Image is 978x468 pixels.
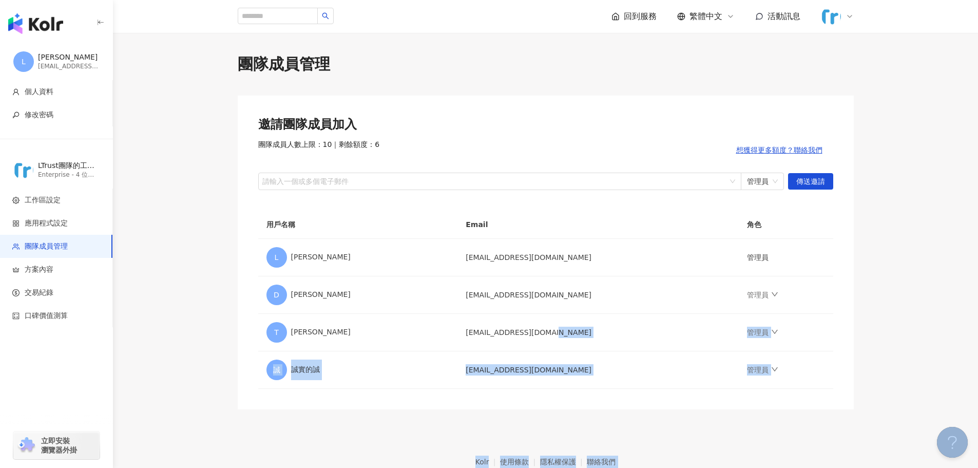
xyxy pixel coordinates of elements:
div: 團隊成員管理 [238,53,854,75]
span: appstore [12,220,20,227]
span: D [274,289,279,301]
a: 隱私權保護 [540,458,587,466]
div: [PERSON_NAME] [266,285,450,305]
div: Enterprise - 4 位成員 [38,171,100,179]
iframe: Help Scout Beacon - Open [937,427,968,458]
td: [EMAIL_ADDRESS][DOMAIN_NAME] [457,351,739,389]
td: [EMAIL_ADDRESS][DOMAIN_NAME] [457,239,739,276]
span: 回到服務 [624,11,657,22]
button: 想獲得更多額度？聯絡我們 [725,140,833,160]
td: [EMAIL_ADDRESS][DOMAIN_NAME] [457,276,739,314]
span: user [12,88,20,96]
span: 立即安裝 瀏覽器外掛 [41,436,77,455]
a: 聯絡我們 [587,458,616,466]
img: %E6%A9%AB%E5%BC%8Flogo.png [14,160,33,180]
span: L [275,252,279,263]
span: down [771,291,778,298]
span: 誠 [273,364,280,376]
img: %E6%A9%AB%E5%BC%8Flogo.png [821,7,841,26]
a: Kolr [475,458,500,466]
span: 應用程式設定 [25,218,68,229]
span: down [771,328,778,335]
a: 管理員 [747,366,778,374]
td: [EMAIL_ADDRESS][DOMAIN_NAME] [457,314,739,351]
a: chrome extension立即安裝 瀏覽器外掛 [13,432,100,459]
div: [PERSON_NAME] [266,322,450,343]
a: 管理員 [747,291,778,299]
span: 口碑價值測算 [25,311,68,321]
a: 管理員 [747,328,778,336]
div: 誠實的誠 [266,360,450,380]
span: L [22,56,26,67]
span: 工作區設定 [25,195,61,205]
span: 活動訊息 [768,11,800,21]
div: LTrust團隊的工作區 [38,161,100,171]
span: 管理員 [747,173,778,190]
th: 用戶名稱 [258,211,458,239]
span: calculator [12,312,20,320]
th: Email [457,211,739,239]
a: 回到服務 [611,11,657,22]
span: down [771,366,778,373]
span: 修改密碼 [25,110,53,120]
div: [EMAIL_ADDRESS][DOMAIN_NAME] [38,62,100,71]
td: 管理員 [739,239,833,276]
span: 傳送邀請 [796,174,825,190]
span: 方案內容 [25,265,53,275]
img: chrome extension [16,437,36,454]
span: 團隊成員管理 [25,241,68,252]
a: 使用條款 [500,458,540,466]
span: 團隊成員人數上限：10 ｜ 剩餘額度：6 [258,140,380,160]
span: 繁體中文 [689,11,722,22]
span: T [274,327,279,338]
span: 個人資料 [25,87,53,97]
div: [PERSON_NAME] [38,52,100,63]
span: 想獲得更多額度？聯絡我們 [736,146,822,154]
span: dollar [12,289,20,296]
span: search [322,12,329,20]
button: 傳送邀請 [788,173,833,190]
th: 角色 [739,211,833,239]
img: logo [8,13,63,34]
div: 邀請團隊成員加入 [258,116,833,134]
span: 交易紀錄 [25,288,53,298]
div: [PERSON_NAME] [266,247,450,268]
span: key [12,111,20,119]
